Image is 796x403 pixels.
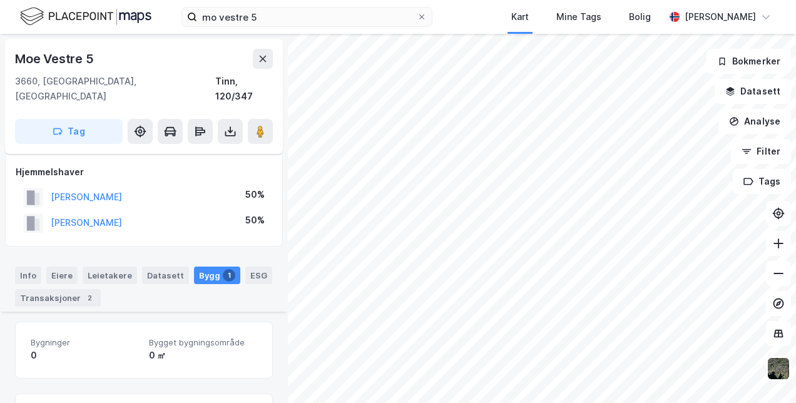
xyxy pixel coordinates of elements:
div: Leietakere [83,267,137,284]
span: Bygget bygningsområde [149,337,257,348]
button: Datasett [715,79,791,104]
div: 3660, [GEOGRAPHIC_DATA], [GEOGRAPHIC_DATA] [15,74,215,104]
div: Kart [511,9,529,24]
button: Analyse [718,109,791,134]
div: Eiere [46,267,78,284]
div: ESG [245,267,272,284]
span: Bygninger [31,337,139,348]
div: Mine Tags [556,9,601,24]
div: Tinn, 120/347 [215,74,273,104]
div: Info [15,267,41,284]
div: Bygg [194,267,240,284]
div: Datasett [142,267,189,284]
button: Tags [733,169,791,194]
button: Tag [15,119,123,144]
div: Transaksjoner [15,289,101,307]
div: Bolig [629,9,651,24]
iframe: Chat Widget [733,343,796,403]
div: 50% [245,213,265,228]
div: 2 [83,292,96,304]
div: 50% [245,187,265,202]
div: [PERSON_NAME] [685,9,756,24]
button: Bokmerker [707,49,791,74]
div: 0 [31,348,139,363]
div: 0 ㎡ [149,348,257,363]
div: Moe Vestre 5 [15,49,96,69]
input: Søk på adresse, matrikkel, gårdeiere, leietakere eller personer [197,8,417,26]
div: Kontrollprogram for chat [733,343,796,403]
div: Hjemmelshaver [16,165,272,180]
button: Filter [731,139,791,164]
img: logo.f888ab2527a4732fd821a326f86c7f29.svg [20,6,151,28]
div: 1 [223,269,235,282]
